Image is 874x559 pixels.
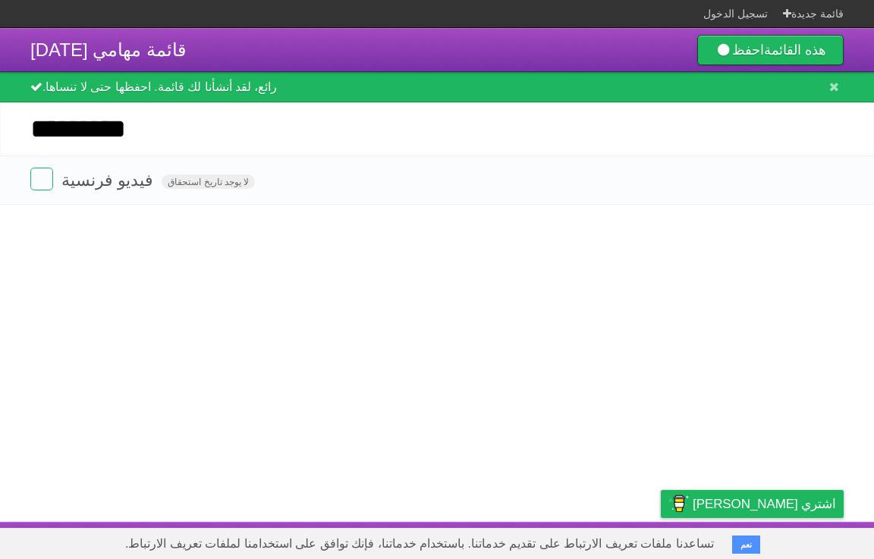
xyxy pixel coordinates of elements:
a: خصوصية [649,526,695,555]
font: فيديو فرنسية [61,171,153,190]
img: اشتري لي قهوة [668,491,689,517]
a: عن [492,526,508,555]
font: تسجيل الدخول [703,8,768,20]
button: نعم [732,535,760,554]
font: اشتري [PERSON_NAME] [693,497,836,511]
a: المطورون [527,526,578,555]
font: رائع، لقد أنشأنا لك قائمة. احفظها حتى لا تنساها. [42,80,277,93]
font: احفظ [732,42,764,58]
a: احفظهذه القائمة [697,35,844,65]
font: تساعدنا ملفات تعريف الارتباط على تقديم خدماتنا. باستخدام خدماتنا، فإنك توافق على استخدامنا لملفات... [125,537,714,550]
a: شروط [596,526,630,555]
a: اشتري [PERSON_NAME] [661,490,844,518]
label: منتهي [30,168,53,190]
font: قائمة مهامي [DATE] [30,39,186,60]
font: قائمة جديدة [791,8,844,20]
font: لا يوجد تاريخ استحقاق [168,177,249,187]
font: هذه القائمة [764,42,826,58]
a: اقترح [PERSON_NAME] [713,526,844,555]
font: نعم [740,540,752,549]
